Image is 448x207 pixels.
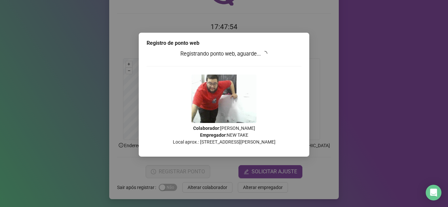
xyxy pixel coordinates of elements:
[147,50,301,58] h3: Registrando ponto web, aguarde...
[147,125,301,146] p: : [PERSON_NAME] : NEW TAKE Local aprox.: [STREET_ADDRESS][PERSON_NAME]
[147,39,301,47] div: Registro de ponto web
[200,132,226,138] strong: Empregador
[426,185,441,200] div: Open Intercom Messenger
[193,126,219,131] strong: Colaborador
[262,51,267,56] span: loading
[192,75,256,123] img: 9k=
